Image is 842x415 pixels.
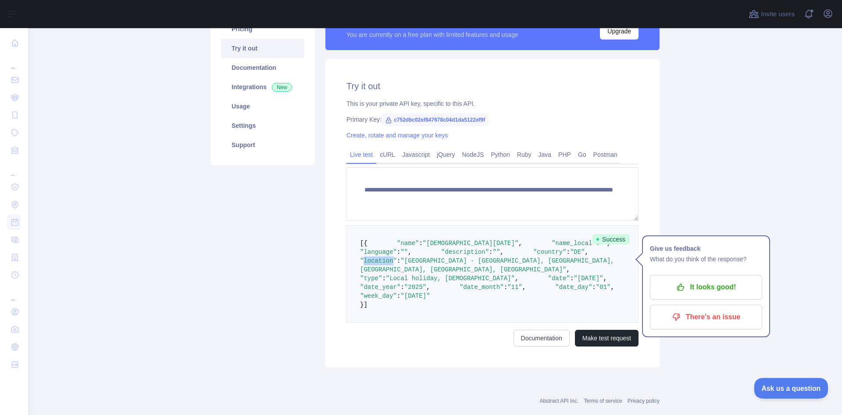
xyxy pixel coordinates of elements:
h1: Give us feedback [650,243,762,254]
span: "[GEOGRAPHIC_DATA] - [GEOGRAPHIC_DATA], [GEOGRAPHIC_DATA], [GEOGRAPHIC_DATA], [GEOGRAPHIC_DATA], ... [360,257,618,273]
a: Live test [346,148,376,162]
span: : [400,284,404,291]
span: "11" [507,284,522,291]
span: { [364,240,367,247]
a: Create, rotate and manage your keys [346,132,448,139]
span: "" [492,249,500,256]
a: Python [487,148,514,162]
button: There's an issue [650,305,762,329]
span: : [567,249,570,256]
a: Documentation [514,330,570,346]
span: : [382,275,385,282]
span: "name" [397,240,419,247]
span: "date_year" [360,284,400,291]
button: Make test request [575,330,639,346]
a: jQuery [433,148,458,162]
span: Invite users [761,9,795,19]
span: "[DATE]" [574,275,603,282]
a: Usage [221,97,304,116]
span: "country" [533,249,567,256]
span: : [397,292,400,300]
a: Try it out [221,39,304,58]
a: Privacy policy [628,398,660,404]
a: Integrations New [221,77,304,97]
span: "" [400,249,408,256]
span: , [500,249,503,256]
a: Pricing [221,19,304,39]
span: "[DEMOGRAPHIC_DATA][DATE]" [423,240,518,247]
a: Support [221,135,304,155]
a: Javascript [399,148,433,162]
span: , [408,249,411,256]
button: Invite users [747,7,796,21]
a: Ruby [514,148,535,162]
a: Go [574,148,590,162]
span: "DE" [570,249,585,256]
span: ] [364,301,367,308]
a: NodeJS [458,148,487,162]
span: , [566,266,570,273]
a: Postman [590,148,621,162]
span: c752dbc02ef847678c04d1da5122ef9f [382,113,489,126]
span: "location" [360,257,397,264]
span: "date_day" [555,284,592,291]
span: } [360,301,364,308]
span: "[DATE]" [400,292,430,300]
a: cURL [376,148,399,162]
div: Primary Key: [346,115,639,124]
span: , [522,284,526,291]
a: Settings [221,116,304,135]
a: Terms of service [584,398,622,404]
div: ... [7,285,21,302]
div: ... [7,160,21,177]
span: "name_local" [552,240,596,247]
span: : [489,249,492,256]
span: "description" [441,249,489,256]
span: , [518,240,522,247]
span: "language" [360,249,397,256]
span: , [610,284,614,291]
span: : [419,240,422,247]
span: Success [592,234,630,245]
span: : [397,249,400,256]
iframe: Toggle Customer Support [754,378,829,398]
span: , [603,275,607,282]
span: "type" [360,275,382,282]
span: : [570,275,574,282]
span: "date_month" [460,284,504,291]
p: What do you think of the response? [650,254,762,264]
span: "week_day" [360,292,397,300]
span: "Local holiday, [DEMOGRAPHIC_DATA]" [386,275,515,282]
span: : [592,284,596,291]
span: "2025" [404,284,426,291]
span: , [515,275,518,282]
span: : [504,284,507,291]
button: It looks good! [650,275,762,300]
span: , [426,284,430,291]
a: Documentation [221,58,304,77]
a: Abstract API Inc. [540,398,579,404]
div: This is your private API key, specific to this API. [346,99,639,108]
p: There's an issue [656,310,756,325]
div: ... [7,53,21,70]
span: "date" [548,275,570,282]
span: , [585,249,589,256]
span: "01" [596,284,611,291]
div: You are currently on a free plan with limited features and usage [346,30,518,39]
a: Java [535,148,555,162]
span: New [272,83,292,92]
button: Upgrade [600,23,639,40]
span: [ [360,240,364,247]
a: PHP [555,148,574,162]
p: It looks good! [656,280,756,295]
h2: Try it out [346,80,639,92]
span: : [397,257,400,264]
